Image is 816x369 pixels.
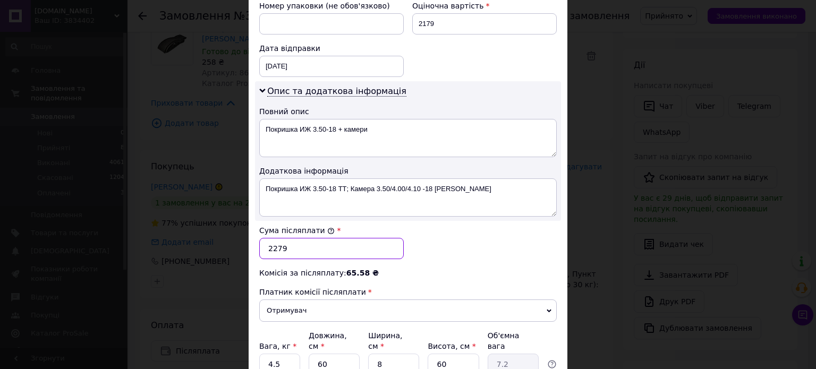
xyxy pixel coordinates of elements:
[259,43,404,54] div: Дата відправки
[267,86,406,97] span: Опис та додаткова інформація
[428,342,475,350] label: Висота, см
[259,166,557,176] div: Додаткова інформація
[259,119,557,157] textarea: Покришка ИЖ 3.50-18 + камери
[412,1,557,11] div: Оціночна вартість
[309,331,347,350] label: Довжина, см
[259,288,366,296] span: Платник комісії післяплати
[259,106,557,117] div: Повний опис
[346,269,379,277] span: 65.58 ₴
[259,299,557,322] span: Отримувач
[259,226,335,235] label: Сума післяплати
[259,1,404,11] div: Номер упаковки (не обов'язково)
[259,268,557,278] div: Комісія за післяплату:
[488,330,539,351] div: Об'ємна вага
[368,331,402,350] label: Ширина, см
[259,342,296,350] label: Вага, кг
[259,178,557,217] textarea: Покришка ИЖ 3.50-18 ТТ; Камера 3.50/4.00/4.10 -18 [PERSON_NAME]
